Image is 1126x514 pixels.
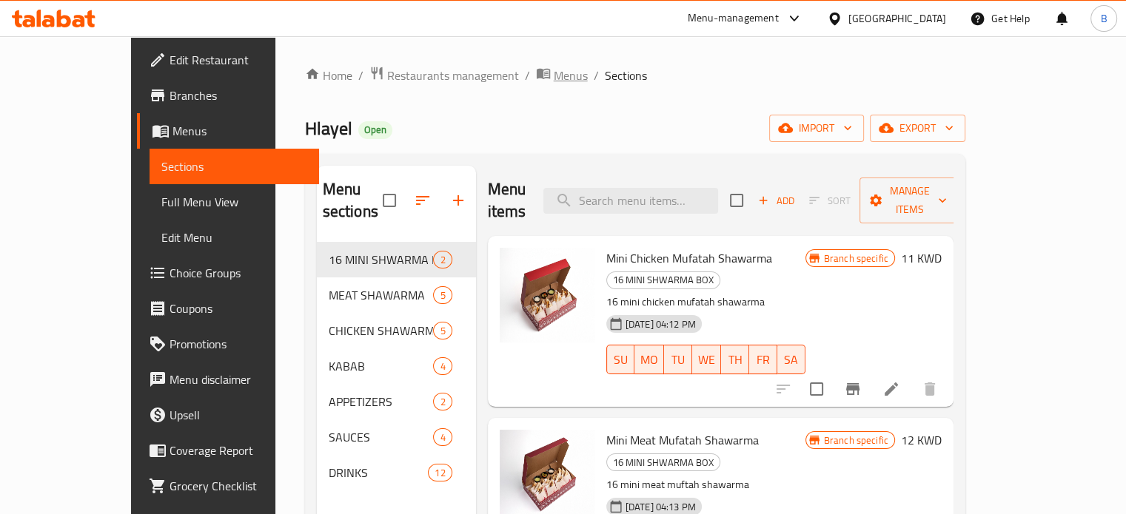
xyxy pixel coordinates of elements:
span: SU [613,349,629,371]
span: Mini Chicken Mufatah Shawarma [606,247,772,269]
a: Sections [150,149,319,184]
a: Home [305,67,352,84]
span: WE [698,349,715,371]
input: search [543,188,718,214]
span: TH [727,349,743,371]
p: 16 mini chicken mufatah shawarma [606,293,805,311]
span: Menu disclaimer [170,371,307,388]
span: Open [358,124,392,136]
p: 16 mini meat muftah shawarma [606,476,805,494]
li: / [525,67,530,84]
span: Edit Restaurant [170,51,307,69]
a: Restaurants management [369,66,519,85]
span: 16 MINI SHWARMA BOX [329,251,434,268]
div: items [433,322,452,339]
span: 16 MINI SHWARMA BOX [607,271,720,288]
a: Branches [137,78,319,113]
div: items [433,357,452,375]
span: 4 [434,430,451,444]
div: items [428,464,452,481]
div: 16 MINI SHWARMA BOX2 [317,242,476,277]
a: Edit menu item [882,380,900,398]
span: B [1100,10,1107,27]
span: 2 [434,395,451,409]
h6: 11 KWD [901,248,942,268]
li: / [594,67,599,84]
span: Mini Meat Mufatah Shawarma [606,429,759,451]
button: Add [752,189,800,212]
span: Manage items [871,182,947,219]
div: KABAB4 [317,348,476,384]
a: Promotions [137,326,319,362]
span: SA [783,349,800,371]
span: DRINKS [329,464,429,481]
div: Open [358,121,392,139]
span: 5 [434,324,451,338]
span: export [882,119,954,138]
a: Coverage Report [137,433,319,468]
span: Branches [170,87,307,104]
button: SU [606,345,635,374]
span: Coverage Report [170,442,307,459]
button: import [769,115,864,142]
span: TU [670,349,686,371]
span: Choice Groups [170,264,307,282]
span: Hlayel [305,112,352,145]
a: Menu disclaimer [137,362,319,397]
div: 16 MINI SHWARMA BOX [606,271,720,289]
a: Full Menu View [150,184,319,220]
span: MO [640,349,658,371]
span: FR [755,349,771,371]
span: SAUCES [329,428,434,446]
span: Full Menu View [161,193,307,211]
span: [DATE] 04:12 PM [620,317,702,331]
span: Promotions [170,335,307,353]
button: WE [692,345,721,374]
a: Choice Groups [137,255,319,291]
button: export [870,115,965,142]
span: CHICKEN SHAWARMA [329,322,434,339]
h6: 12 KWD [901,430,942,450]
a: Edit Restaurant [137,42,319,78]
span: Add [756,192,796,209]
div: APPETIZERS2 [317,384,476,419]
span: Branch specific [818,433,894,447]
h2: Menu sections [323,178,383,223]
button: Manage items [859,177,959,223]
button: TH [721,345,749,374]
div: items [433,251,452,268]
nav: Menu sections [317,236,476,496]
h2: Menu items [488,178,526,223]
img: Mini Chicken Mufatah Shawarma [500,248,594,342]
span: Select all sections [374,185,405,216]
span: Upsell [170,406,307,424]
span: Coupons [170,300,307,317]
span: Sort sections [405,183,440,218]
button: Branch-specific-item [835,371,871,407]
div: items [433,428,452,446]
div: CHICKEN SHAWARMA5 [317,313,476,348]
span: 16 MINI SHWARMA BOX [607,454,720,471]
li: / [358,67,363,84]
span: Select to update [801,373,832,405]
span: import [781,119,852,138]
span: [DATE] 04:13 PM [620,500,702,514]
button: MO [634,345,664,374]
nav: breadcrumb [305,66,965,85]
button: SA [777,345,805,374]
span: 5 [434,288,451,302]
button: FR [749,345,777,374]
div: [GEOGRAPHIC_DATA] [848,10,946,27]
span: APPETIZERS [329,393,434,410]
div: DRINKS12 [317,455,476,490]
div: Menu-management [688,10,779,27]
span: Add item [752,189,800,212]
a: Menus [536,66,588,85]
a: Upsell [137,397,319,433]
span: KABAB [329,357,434,375]
div: MEAT SHAWARMA5 [317,277,476,313]
span: Select section [721,185,752,216]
